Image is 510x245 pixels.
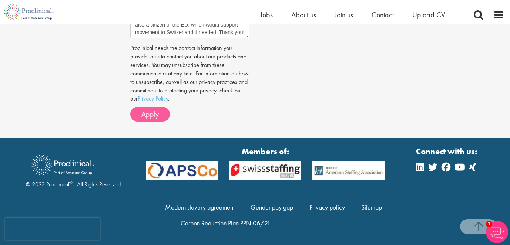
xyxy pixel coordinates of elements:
[486,221,508,243] img: Chatbot
[412,10,445,20] a: Upload CV
[224,161,307,180] img: APSCo
[141,109,159,119] span: Apply
[335,10,353,20] a: Join us
[165,203,235,211] a: Modern slavery agreement
[69,180,73,186] sup: ®
[26,150,100,180] img: Proclinical Recruitment
[260,10,273,20] a: Jobs
[141,161,224,180] img: APSCo
[361,203,382,211] a: Sitemap
[307,161,390,180] img: APSCo
[416,146,479,157] strong: Connect with us:
[291,10,316,20] a: About us
[486,221,492,227] span: 1
[130,107,170,122] button: Apply
[146,146,385,157] strong: Members of:
[5,218,100,240] iframe: reCAPTCHA
[138,95,168,102] a: Privacy Policy
[372,10,394,20] a: Contact
[251,203,293,211] a: Gender pay gap
[181,219,271,227] a: Carbon Reduction Plan PPN 06/21
[309,203,345,211] a: Privacy policy
[26,149,121,189] div: © 2023 Proclinical | All Rights Reserved
[130,44,249,103] p: Proclinical needs the contact information you provide to us to contact you about our products and...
